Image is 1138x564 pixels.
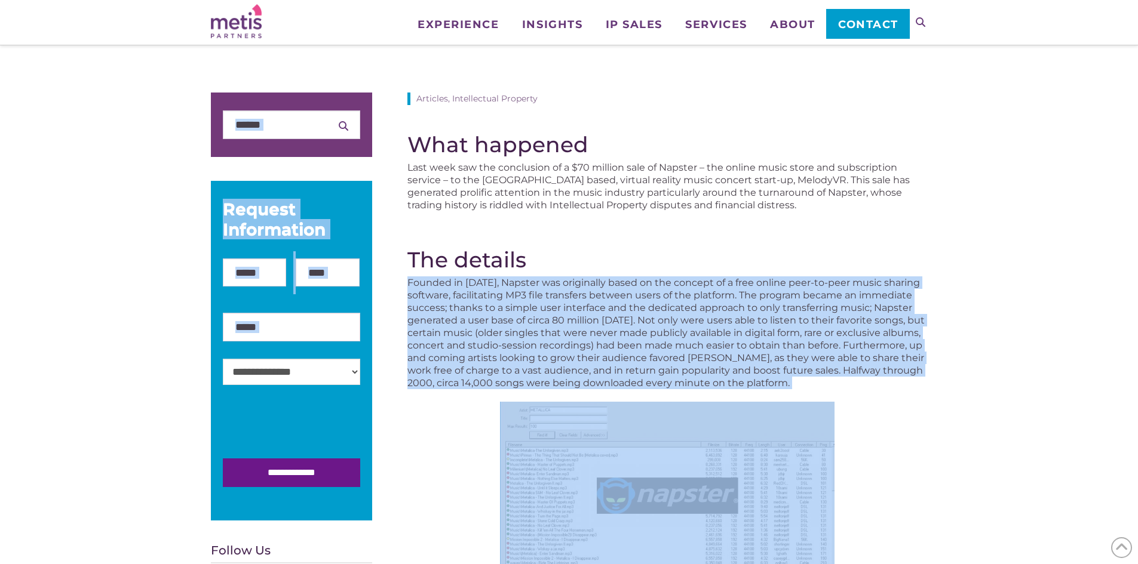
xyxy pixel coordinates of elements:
[685,19,747,30] span: Services
[211,544,372,563] h4: Follow Us
[770,19,815,30] span: About
[407,247,927,272] h2: The details
[407,93,927,105] div: Articles, Intellectual Property
[522,19,582,30] span: Insights
[211,4,262,38] img: Metis Partners
[1111,537,1132,558] span: Back to Top
[407,276,927,389] p: Founded in [DATE], Napster was originally based on the concept of a free online peer-to-peer musi...
[223,199,360,239] div: Request Information
[418,19,499,30] span: Experience
[606,19,662,30] span: IP Sales
[407,132,927,157] h2: What happened
[407,161,927,211] p: Last week saw the conclusion of a $70 million sale of Napster – the online music store and subscr...
[838,19,898,30] span: Contact
[223,402,404,449] iframe: reCAPTCHA
[826,9,909,39] a: Contact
